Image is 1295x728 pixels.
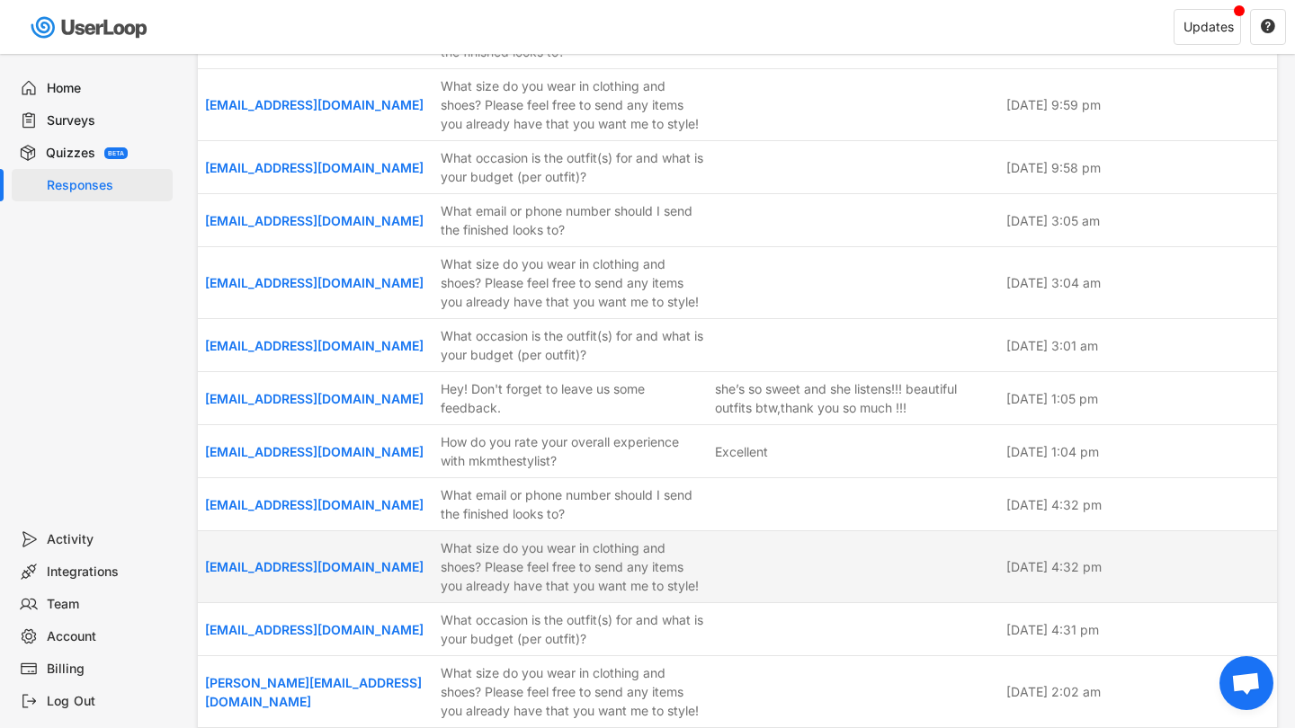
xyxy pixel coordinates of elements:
a: [EMAIL_ADDRESS][DOMAIN_NAME] [205,160,424,175]
a: [EMAIL_ADDRESS][DOMAIN_NAME] [205,97,424,112]
a: [EMAIL_ADDRESS][DOMAIN_NAME] [205,497,424,512]
div: What occasion is the outfit(s) for and what is your budget (per outfit)? [441,610,704,648]
div: [DATE] 3:05 am [1006,211,1270,230]
div: [DATE] 4:32 pm [1006,557,1270,576]
div: Integrations [47,564,165,581]
div: Updates [1183,21,1234,33]
a: [EMAIL_ADDRESS][DOMAIN_NAME] [205,391,424,406]
div: [DATE] 4:32 pm [1006,495,1270,514]
div: she’s so sweet and she listens!!! beautiful outfits btw,thank you so much !!! [715,379,996,417]
div: [DATE] 3:01 am [1006,336,1270,355]
div: Open chat [1219,656,1273,710]
div: What email or phone number should I send the finished looks to? [441,201,704,239]
a: [EMAIL_ADDRESS][DOMAIN_NAME] [205,559,424,574]
div: Quizzes [46,145,95,162]
text:  [1261,18,1275,34]
div: Billing [47,661,165,678]
div: Team [47,596,165,613]
button:  [1260,19,1276,35]
div: BETA [108,150,124,156]
div: [DATE] 9:58 pm [1006,158,1270,177]
a: [EMAIL_ADDRESS][DOMAIN_NAME] [205,213,424,228]
div: How do you rate your overall experience with mkmthestylist? [441,432,704,470]
div: [DATE] 1:04 pm [1006,442,1270,461]
div: What email or phone number should I send the finished looks to? [441,485,704,523]
div: Hey! Don't forget to leave us some feedback. [441,379,704,417]
div: [DATE] 4:31 pm [1006,620,1270,639]
a: [EMAIL_ADDRESS][DOMAIN_NAME] [205,444,424,459]
div: [DATE] 1:05 pm [1006,389,1270,408]
div: Activity [47,531,165,548]
a: [PERSON_NAME][EMAIL_ADDRESS][DOMAIN_NAME] [205,675,422,709]
div: [DATE] 3:04 am [1006,273,1270,292]
div: [DATE] 9:59 pm [1006,95,1270,114]
div: What occasion is the outfit(s) for and what is your budget (per outfit)? [441,326,704,364]
div: What occasion is the outfit(s) for and what is your budget (per outfit)? [441,148,704,186]
img: userloop-logo-01.svg [27,9,154,46]
div: What size do you wear in clothing and shoes? Please feel free to send any items you already have ... [441,663,704,720]
div: Home [47,80,165,97]
div: [DATE] 2:02 am [1006,682,1270,701]
div: Account [47,628,165,645]
div: What size do you wear in clothing and shoes? Please feel free to send any items you already have ... [441,538,704,595]
div: Log Out [47,693,165,710]
a: [EMAIL_ADDRESS][DOMAIN_NAME] [205,338,424,353]
div: What size do you wear in clothing and shoes? Please feel free to send any items you already have ... [441,76,704,133]
a: [EMAIL_ADDRESS][DOMAIN_NAME] [205,622,424,637]
div: Excellent [715,442,768,461]
div: What size do you wear in clothing and shoes? Please feel free to send any items you already have ... [441,254,704,311]
div: Surveys [47,112,165,129]
div: Responses [47,177,165,194]
a: [EMAIL_ADDRESS][DOMAIN_NAME] [205,275,424,290]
